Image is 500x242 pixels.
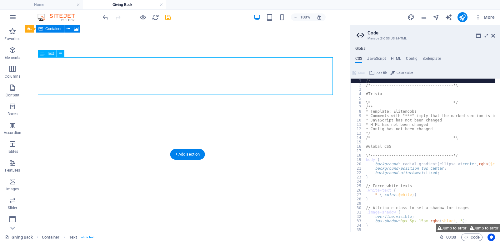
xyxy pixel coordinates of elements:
div: 2 [351,83,365,87]
h4: Giving Back [83,1,166,8]
i: Design (Ctrl+Alt+Y) [407,14,415,21]
p: Boxes [7,111,18,116]
p: Content [6,93,19,98]
a: Click to cancel selection. Double-click to open Pages [5,234,33,241]
p: Header [6,224,19,229]
div: 20 [351,162,365,166]
div: 26 [351,188,365,193]
div: 17 [351,149,365,153]
h4: JavaScript [367,56,386,63]
h4: CSS [355,56,362,63]
div: 15 [351,140,365,144]
div: 1 [351,79,365,83]
p: Features [5,168,20,173]
div: 6 [351,100,365,105]
div: 21 [351,166,365,171]
div: 32 [351,214,365,219]
button: Color picker [389,69,414,77]
button: navigator [432,13,440,21]
button: reload [152,13,159,21]
div: 30 [351,206,365,210]
img: Editor Logo [36,13,83,21]
button: text_generator [445,13,452,21]
div: 22 [351,171,365,175]
button: Jump to error [436,224,468,232]
button: Jump to error [468,224,500,232]
div: 8 [351,109,365,114]
button: Click here to leave preview mode and continue editing [139,13,147,21]
button: Add file [368,69,388,77]
span: Color picker [397,69,413,77]
div: 4 [351,92,365,96]
div: + Add section [170,149,205,160]
div: 16 [351,144,365,149]
span: Container [45,27,62,31]
i: Pages (Ctrl+Alt+S) [420,14,427,21]
button: 100% [291,13,313,21]
div: 33 [351,219,365,223]
button: More [472,12,497,22]
button: Code [461,234,482,241]
span: More [475,14,495,20]
div: 13 [351,131,365,136]
button: Usercentrics [487,234,495,241]
h4: HTML [391,56,401,63]
div: 24 [351,179,365,184]
i: On resize automatically adjust zoom level to fit chosen device. [317,14,322,20]
i: Navigator [432,14,440,21]
i: Publish [459,14,466,21]
span: . white-text [80,234,94,241]
span: Click to select. Double-click to edit [69,234,77,241]
h4: Global [355,46,367,51]
p: Tables [7,149,18,154]
div: 10 [351,118,365,122]
div: 27 [351,193,365,197]
div: 34 [351,223,365,228]
span: Add file [377,69,387,77]
button: design [407,13,415,21]
div: 3 [351,87,365,92]
button: save [164,13,172,21]
h4: Boilerplate [422,56,441,63]
p: Images [6,187,19,192]
span: Code [464,234,480,241]
h3: Manage (S)CSS, JS & HTML [367,36,482,41]
p: Favorites [4,36,20,41]
p: Accordion [4,130,21,135]
p: Columns [5,74,20,79]
div: 29 [351,201,365,206]
nav: breadcrumb [42,234,94,241]
h4: Config [406,56,417,63]
span: Text [47,52,54,55]
h2: Code [367,30,495,36]
div: 35 [351,228,365,232]
div: 11 [351,122,365,127]
button: publish [457,12,467,22]
div: 14 [351,136,365,140]
h6: 100% [300,13,310,21]
p: Elements [5,55,21,60]
span: Click to select. Double-click to edit [42,234,59,241]
button: undo [102,13,109,21]
div: 28 [351,197,365,201]
i: AI Writer [445,14,452,21]
div: 18 [351,153,365,157]
span: 00 00 [446,234,456,241]
p: Slider [8,205,17,210]
div: 12 [351,127,365,131]
div: 25 [351,184,365,188]
div: 9 [351,114,365,118]
i: Undo: Change text (Ctrl+Z) [102,14,109,21]
div: 5 [351,96,365,100]
div: 23 [351,175,365,179]
i: Save (Ctrl+S) [164,14,172,21]
button: pages [420,13,427,21]
span: : [451,235,452,239]
div: 19 [351,157,365,162]
div: 31 [351,210,365,214]
h6: Session time [440,234,456,241]
div: 7 [351,105,365,109]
